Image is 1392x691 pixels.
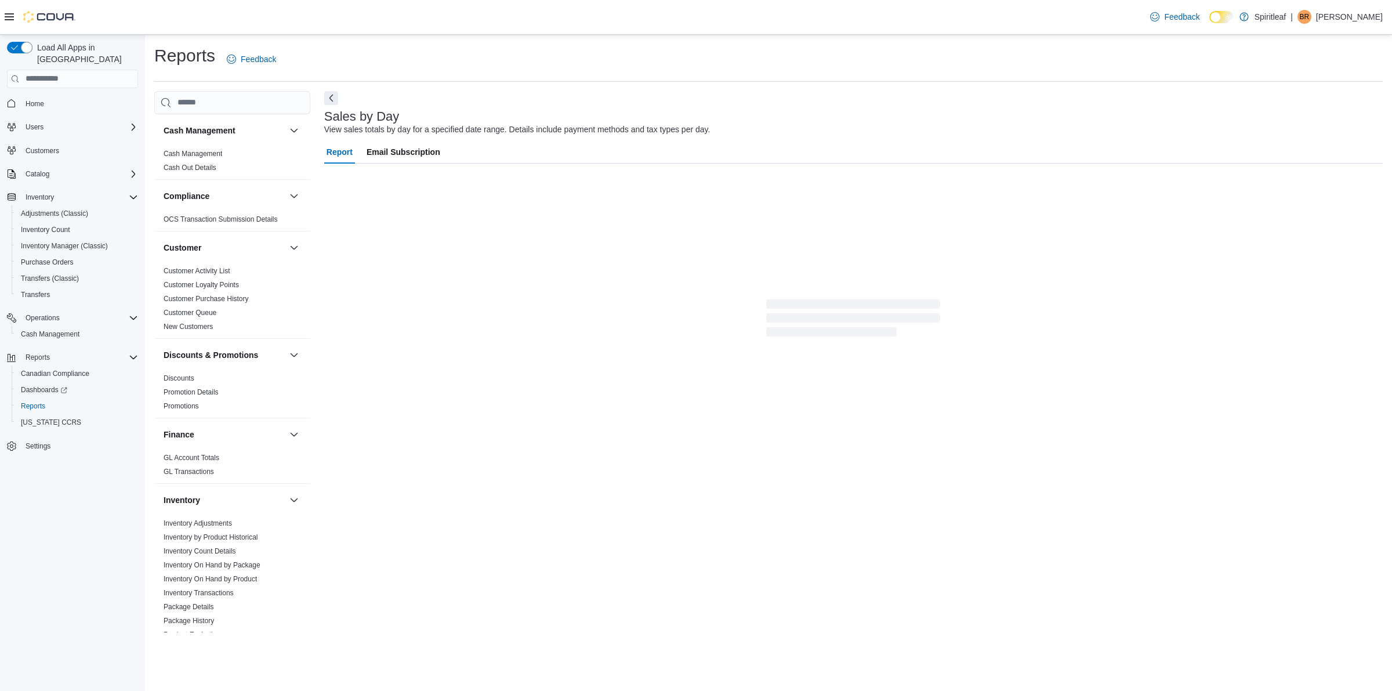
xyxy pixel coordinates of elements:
button: Catalog [2,166,143,182]
span: Home [26,99,44,108]
p: Spiritleaf [1255,10,1286,24]
span: Dashboards [16,383,138,397]
span: Catalog [21,167,138,181]
span: Washington CCRS [16,415,138,429]
button: Transfers (Classic) [12,270,143,287]
span: Feedback [1164,11,1199,23]
span: Purchase Orders [21,258,74,267]
a: Package Details [164,603,214,611]
span: Cash Management [21,330,79,339]
a: Discounts [164,374,194,382]
span: Canadian Compliance [16,367,138,381]
span: Discounts [164,374,194,383]
button: Compliance [164,190,285,202]
div: Compliance [154,212,310,231]
button: Inventory Manager (Classic) [12,238,143,254]
span: Inventory [26,193,54,202]
span: Promotions [164,401,199,411]
a: GL Account Totals [164,454,219,462]
span: Transfers (Classic) [16,272,138,285]
a: Cash Out Details [164,164,216,172]
button: Inventory [21,190,59,204]
span: Load All Apps in [GEOGRAPHIC_DATA] [32,42,138,65]
input: Dark Mode [1209,11,1234,23]
nav: Complex example [7,91,138,485]
a: GL Transactions [164,468,214,476]
span: Customer Loyalty Points [164,280,239,290]
button: Operations [21,311,64,325]
p: [PERSON_NAME] [1316,10,1383,24]
button: Canadian Compliance [12,366,143,382]
span: Catalog [26,169,49,179]
button: [US_STATE] CCRS [12,414,143,430]
span: Cash Management [164,149,222,158]
div: Inventory [154,516,310,688]
span: Adjustments (Classic) [16,207,138,220]
span: Reports [21,350,138,364]
button: Reports [2,349,143,366]
a: Cash Management [164,150,222,158]
span: Customers [26,146,59,155]
button: Users [2,119,143,135]
button: Inventory [2,189,143,205]
h3: Sales by Day [324,110,400,124]
button: Compliance [287,189,301,203]
h3: Inventory [164,494,200,506]
div: Brian R [1297,10,1311,24]
span: Canadian Compliance [21,369,89,378]
a: Transfers [16,288,55,302]
span: [US_STATE] CCRS [21,418,81,427]
a: Customer Loyalty Points [164,281,239,289]
h3: Finance [164,429,194,440]
a: Inventory Count [16,223,75,237]
div: View sales totals by day for a specified date range. Details include payment methods and tax type... [324,124,710,136]
h1: Reports [154,44,215,67]
span: Inventory by Product Historical [164,533,258,542]
a: Inventory On Hand by Product [164,575,257,583]
button: Inventory [164,494,285,506]
span: Cash Out Details [164,163,216,172]
button: Customer [287,241,301,255]
button: Inventory Count [12,222,143,238]
span: Dashboards [21,385,67,395]
span: Inventory Count [21,225,70,234]
button: Cash Management [287,124,301,138]
a: Canadian Compliance [16,367,94,381]
span: Inventory Count [16,223,138,237]
span: Inventory Manager (Classic) [16,239,138,253]
a: [US_STATE] CCRS [16,415,86,429]
a: Inventory Adjustments [164,519,232,527]
a: Transfers (Classic) [16,272,84,285]
span: Home [21,96,138,111]
span: Report [327,140,353,164]
a: Settings [21,439,55,453]
span: Users [21,120,138,134]
button: Users [21,120,48,134]
h3: Customer [164,242,201,254]
button: Settings [2,437,143,454]
a: Reports [16,399,50,413]
button: Reports [12,398,143,414]
span: Customer Queue [164,308,216,317]
p: | [1290,10,1293,24]
span: Settings [21,439,138,453]
span: GL Transactions [164,467,214,476]
button: Cash Management [12,326,143,342]
span: Inventory On Hand by Package [164,560,260,570]
span: Promotion Details [164,388,219,397]
a: Home [21,97,49,111]
span: Package Details [164,602,214,612]
span: Operations [26,313,60,323]
button: Discounts & Promotions [287,348,301,362]
span: Feedback [241,53,276,65]
a: Purchase Orders [16,255,78,269]
span: Reports [21,401,45,411]
img: Cova [23,11,75,23]
span: Inventory Count Details [164,547,236,556]
a: OCS Transaction Submission Details [164,215,278,223]
div: Discounts & Promotions [154,371,310,418]
button: Next [324,91,338,105]
button: Adjustments (Classic) [12,205,143,222]
span: Customer Purchase History [164,294,249,303]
